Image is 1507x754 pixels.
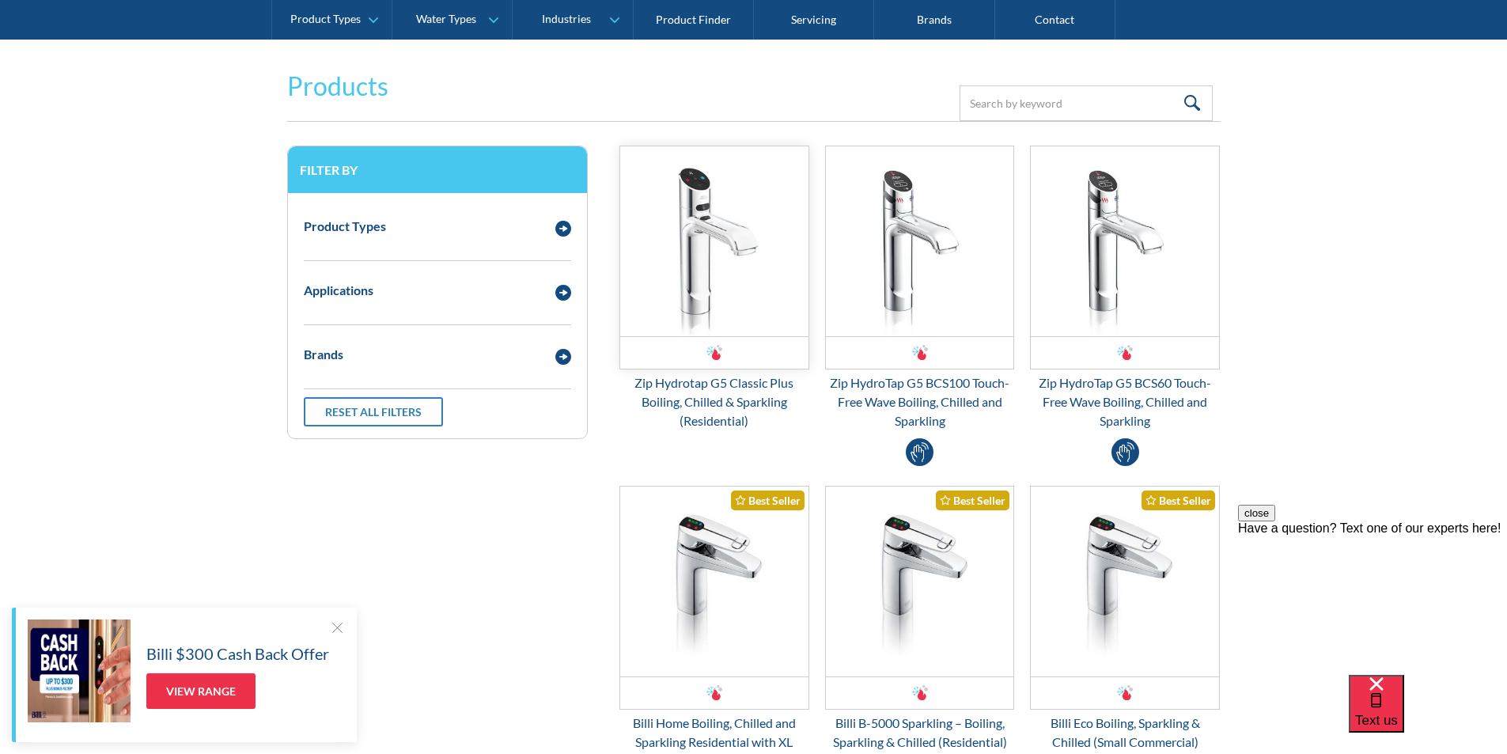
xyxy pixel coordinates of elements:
[825,146,1015,430] a: Zip HydroTap G5 BCS100 Touch-Free Wave Boiling, Chilled and SparklingZip HydroTap G5 BCS100 Touch...
[300,162,575,177] h3: Filter by
[290,13,361,26] div: Product Types
[826,487,1014,676] img: Billi B-5000 Sparkling – Boiling, Sparkling & Chilled (Residential)
[304,345,343,364] div: Brands
[304,281,373,300] div: Applications
[1031,487,1219,676] img: Billi Eco Boiling, Sparkling & Chilled (Small Commercial)
[1349,675,1507,754] iframe: podium webchat widget bubble
[826,146,1014,336] img: Zip HydroTap G5 BCS100 Touch-Free Wave Boiling, Chilled and Sparkling
[146,673,256,709] a: View Range
[1030,486,1220,752] a: Billi Eco Boiling, Sparkling & Chilled (Small Commercial)Best SellerBilli Eco Boiling, Sparkling ...
[825,714,1015,752] div: Billi B-5000 Sparkling – Boiling, Sparkling & Chilled (Residential)
[620,146,808,336] img: Zip Hydrotap G5 Classic Plus Boiling, Chilled & Sparkling (Residential)
[416,13,476,26] div: Water Types
[1031,146,1219,336] img: Zip HydroTap G5 BCS60 Touch-Free Wave Boiling, Chilled and Sparkling
[1030,373,1220,430] div: Zip HydroTap G5 BCS60 Touch-Free Wave Boiling, Chilled and Sparkling
[936,491,1009,510] div: Best Seller
[620,487,808,676] img: Billi Home Boiling, Chilled and Sparkling Residential with XL Levered Dispenser
[304,397,443,426] a: Reset all filters
[1238,505,1507,695] iframe: podium webchat widget prompt
[731,491,805,510] div: Best Seller
[960,85,1213,121] input: Search by keyword
[542,13,591,26] div: Industries
[825,486,1015,752] a: Billi B-5000 Sparkling – Boiling, Sparkling & Chilled (Residential)Best SellerBilli B-5000 Sparkl...
[619,373,809,430] div: Zip Hydrotap G5 Classic Plus Boiling, Chilled & Sparkling (Residential)
[304,217,386,236] div: Product Types
[28,619,131,722] img: Billi $300 Cash Back Offer
[825,373,1015,430] div: Zip HydroTap G5 BCS100 Touch-Free Wave Boiling, Chilled and Sparkling
[1030,146,1220,430] a: Zip HydroTap G5 BCS60 Touch-Free Wave Boiling, Chilled and SparklingZip HydroTap G5 BCS60 Touch-F...
[1142,491,1215,510] div: Best Seller
[1030,714,1220,752] div: Billi Eco Boiling, Sparkling & Chilled (Small Commercial)
[619,146,809,430] a: Zip Hydrotap G5 Classic Plus Boiling, Chilled & Sparkling (Residential)Zip Hydrotap G5 Classic Pl...
[287,67,388,105] h2: Products
[146,642,329,665] h5: Billi $300 Cash Back Offer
